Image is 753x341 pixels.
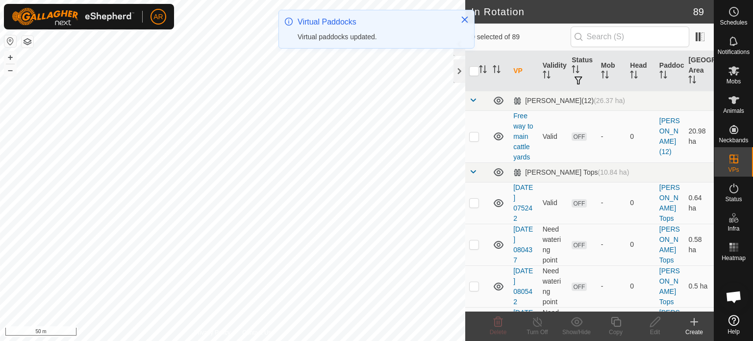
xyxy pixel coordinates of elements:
[513,184,533,222] a: [DATE] 075242
[509,51,539,91] th: VP
[684,51,714,91] th: [GEOGRAPHIC_DATA] Area
[714,311,753,339] a: Help
[684,224,714,265] td: 0.58 ha
[728,226,739,232] span: Infra
[598,168,629,176] span: (10.84 ha)
[630,72,638,80] p-sorticon: Activate to sort
[513,267,533,306] a: [DATE] 080542
[626,51,655,91] th: Head
[572,283,586,291] span: OFF
[22,36,33,48] button: Map Layers
[601,72,609,80] p-sorticon: Activate to sort
[659,225,680,264] a: [PERSON_NAME] Tops
[4,64,16,76] button: –
[659,72,667,80] p-sorticon: Activate to sort
[572,199,586,208] span: OFF
[727,79,741,84] span: Mobs
[513,168,629,177] div: [PERSON_NAME] Tops
[655,51,685,91] th: Paddock
[719,137,748,143] span: Neckbands
[596,328,635,337] div: Copy
[720,20,747,26] span: Schedules
[513,225,533,264] a: [DATE] 080437
[693,4,704,19] span: 89
[626,182,655,224] td: 0
[684,265,714,307] td: 0.5 ha
[684,110,714,162] td: 20.98 ha
[723,108,744,114] span: Animals
[572,132,586,141] span: OFF
[513,97,625,105] div: [PERSON_NAME](12)
[722,255,746,261] span: Heatmap
[458,13,472,26] button: Close
[298,32,451,42] div: Virtual paddocks updated.
[490,329,507,336] span: Delete
[719,282,749,312] div: Open chat
[684,182,714,224] td: 0.64 ha
[675,328,714,337] div: Create
[601,281,623,291] div: -
[725,196,742,202] span: Status
[601,198,623,208] div: -
[601,131,623,142] div: -
[728,329,740,335] span: Help
[539,224,568,265] td: Need watering point
[479,67,487,75] p-sorticon: Activate to sort
[718,49,750,55] span: Notifications
[539,265,568,307] td: Need watering point
[4,35,16,47] button: Reset Map
[539,182,568,224] td: Valid
[594,97,625,105] span: (26.37 ha)
[513,112,533,161] a: Free way to main cattle yards
[12,8,134,26] img: Gallagher Logo
[688,77,696,85] p-sorticon: Activate to sort
[471,32,570,42] span: 0 selected of 89
[659,267,680,306] a: [PERSON_NAME] Tops
[597,51,627,91] th: Mob
[728,167,739,173] span: VPs
[626,110,655,162] td: 0
[471,6,693,18] h2: In Rotation
[572,67,579,75] p-sorticon: Activate to sort
[194,328,231,337] a: Privacy Policy
[626,224,655,265] td: 0
[539,110,568,162] td: Valid
[539,51,568,91] th: Validity
[4,52,16,63] button: +
[557,328,596,337] div: Show/Hide
[543,72,551,80] p-sorticon: Activate to sort
[493,67,501,75] p-sorticon: Activate to sort
[153,12,163,22] span: AR
[635,328,675,337] div: Edit
[626,265,655,307] td: 0
[659,117,680,156] a: [PERSON_NAME](12)
[518,328,557,337] div: Turn Off
[568,51,597,91] th: Status
[242,328,271,337] a: Contact Us
[298,16,451,28] div: Virtual Paddocks
[571,26,689,47] input: Search (S)
[601,239,623,250] div: -
[572,241,586,249] span: OFF
[659,184,680,222] a: [PERSON_NAME] Tops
